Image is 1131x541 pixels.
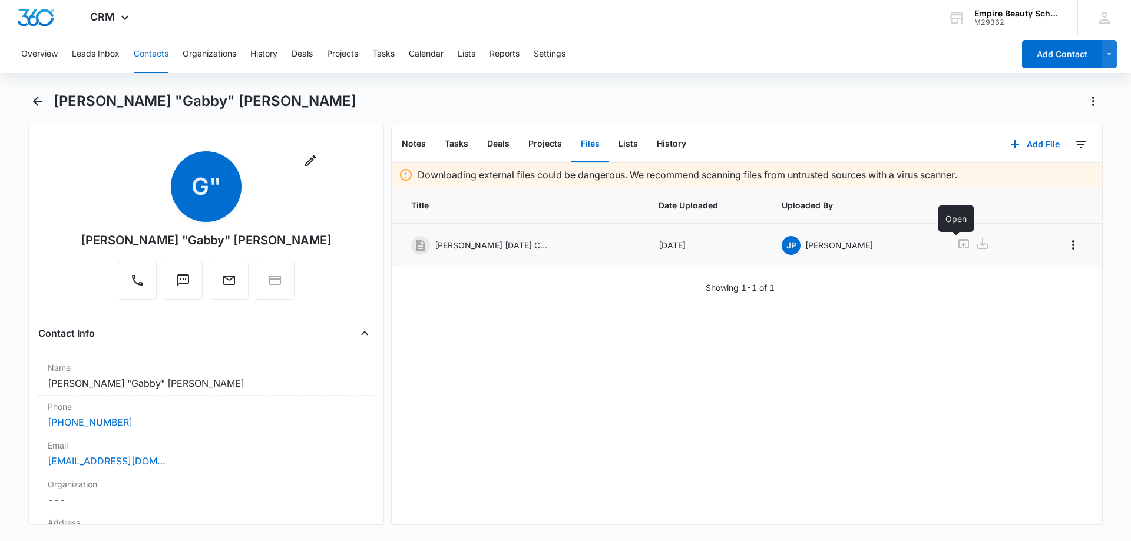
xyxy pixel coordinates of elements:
[490,35,520,73] button: Reports
[409,35,444,73] button: Calendar
[38,434,374,473] div: Email[EMAIL_ADDRESS][DOMAIN_NAME]
[48,361,365,374] label: Name
[644,224,768,267] td: [DATE]
[355,324,374,343] button: Close
[48,493,365,507] dd: ---
[38,473,374,512] div: Organization---
[782,236,801,255] span: JP
[327,35,358,73] button: Projects
[250,35,277,73] button: History
[171,151,242,222] span: G"
[38,357,374,396] div: Name[PERSON_NAME] "Gabby" [PERSON_NAME]
[974,18,1060,26] div: account id
[1084,92,1103,111] button: Actions
[54,92,356,110] h1: [PERSON_NAME] "Gabby" [PERSON_NAME]
[534,35,565,73] button: Settings
[48,454,166,468] a: [EMAIL_ADDRESS][DOMAIN_NAME]
[48,415,133,429] a: [PHONE_NUMBER]
[48,478,365,490] label: Organization
[28,92,47,111] button: Back
[81,231,332,249] div: [PERSON_NAME] "Gabby" [PERSON_NAME]
[48,516,365,529] label: Address
[118,261,157,300] button: Call
[90,11,115,23] span: CRM
[418,168,957,182] p: Downloading external files could be dangerous. We recommend scanning files from untrusted sources...
[998,130,1072,158] button: Add File
[519,126,571,162] button: Projects
[659,199,754,211] span: Date Uploaded
[1072,135,1090,154] button: Filters
[372,35,395,73] button: Tasks
[72,35,120,73] button: Leads Inbox
[210,279,249,289] a: Email
[782,199,928,211] span: Uploaded By
[392,126,435,162] button: Notes
[411,199,630,211] span: Title
[706,281,775,294] p: Showing 1-1 of 1
[609,126,647,162] button: Lists
[48,376,365,390] dd: [PERSON_NAME] "Gabby" [PERSON_NAME]
[805,239,873,251] p: [PERSON_NAME]
[134,35,168,73] button: Contacts
[21,35,58,73] button: Overview
[938,205,974,232] div: Open
[164,279,203,289] a: Text
[1022,40,1102,68] button: Add Contact
[1064,235,1083,254] button: Overflow Menu
[48,439,365,452] label: Email
[164,261,203,300] button: Text
[210,261,249,300] button: Email
[435,126,478,162] button: Tasks
[118,279,157,289] a: Call
[183,35,236,73] button: Organizations
[48,400,365,413] label: Phone
[435,239,553,251] p: [PERSON_NAME] [DATE] COS.pdf
[38,326,95,340] h4: Contact Info
[571,126,609,162] button: Files
[458,35,475,73] button: Lists
[292,35,313,73] button: Deals
[974,9,1060,18] div: account name
[478,126,519,162] button: Deals
[38,396,374,434] div: Phone[PHONE_NUMBER]
[647,126,696,162] button: History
